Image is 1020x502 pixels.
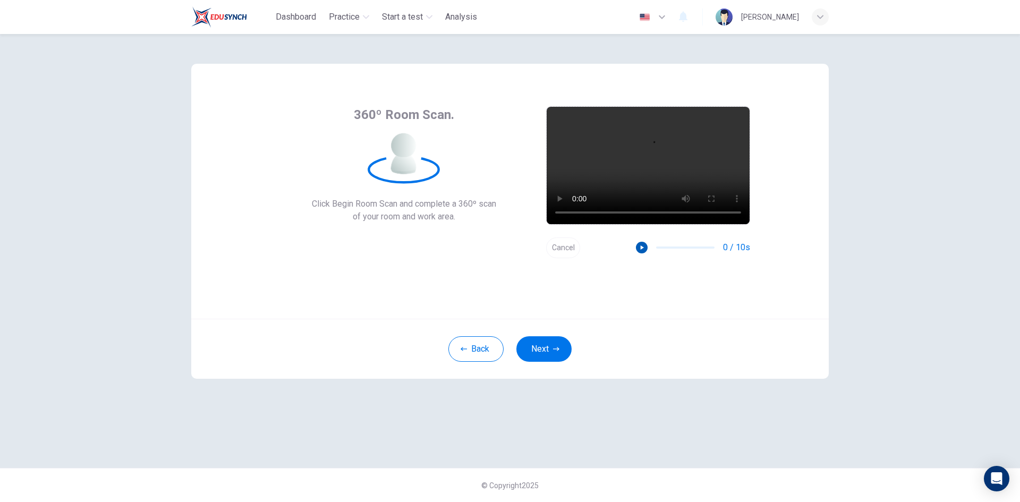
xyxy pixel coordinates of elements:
span: of your room and work area. [312,210,496,223]
div: Open Intercom Messenger [984,466,1009,491]
button: Analysis [441,7,481,27]
button: Back [448,336,504,362]
span: Dashboard [276,11,316,23]
span: 0 / 10s [723,241,750,254]
button: Next [516,336,572,362]
button: Dashboard [271,7,320,27]
span: Start a test [382,11,423,23]
span: © Copyright 2025 [481,481,539,490]
div: [PERSON_NAME] [741,11,799,23]
span: Practice [329,11,360,23]
button: Practice [325,7,373,27]
span: Analysis [445,11,477,23]
a: Train Test logo [191,6,271,28]
img: en [638,13,651,21]
span: Click Begin Room Scan and complete a 360º scan [312,198,496,210]
img: Profile picture [716,8,733,25]
button: Start a test [378,7,437,27]
img: Train Test logo [191,6,247,28]
span: 360º Room Scan. [354,106,454,123]
button: Cancel [546,237,580,258]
